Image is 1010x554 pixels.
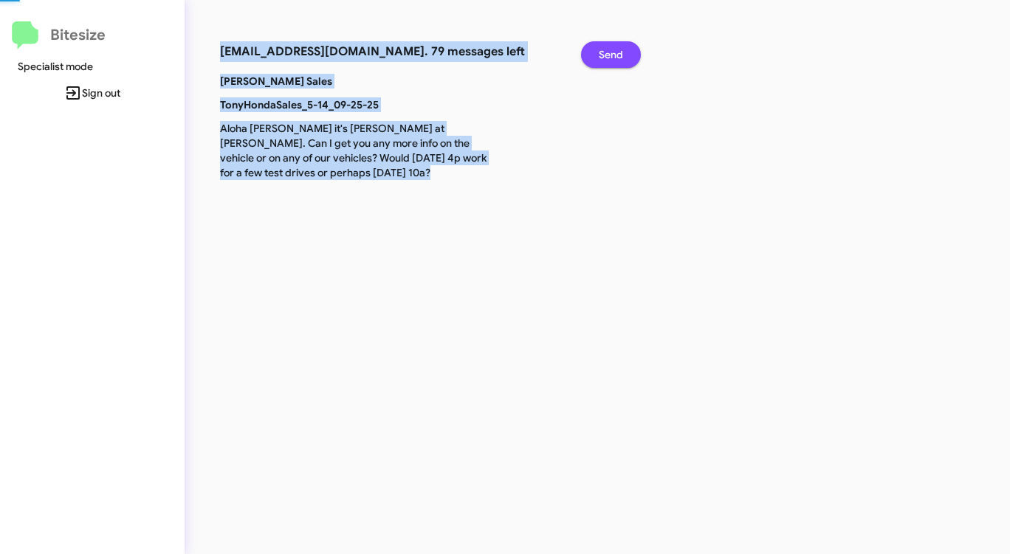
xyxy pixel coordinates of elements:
button: Send [581,41,641,68]
p: Aloha [PERSON_NAME] it's [PERSON_NAME] at [PERSON_NAME]. Can I get you any more info on the vehic... [209,121,498,180]
span: Send [599,41,623,68]
b: [PERSON_NAME] Sales [220,75,332,88]
h3: [EMAIL_ADDRESS][DOMAIN_NAME]. 79 messages left [220,41,559,62]
b: TonyHondaSales_5-14_09-25-25 [220,98,379,111]
span: Sign out [12,80,173,106]
a: Bitesize [12,21,106,49]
